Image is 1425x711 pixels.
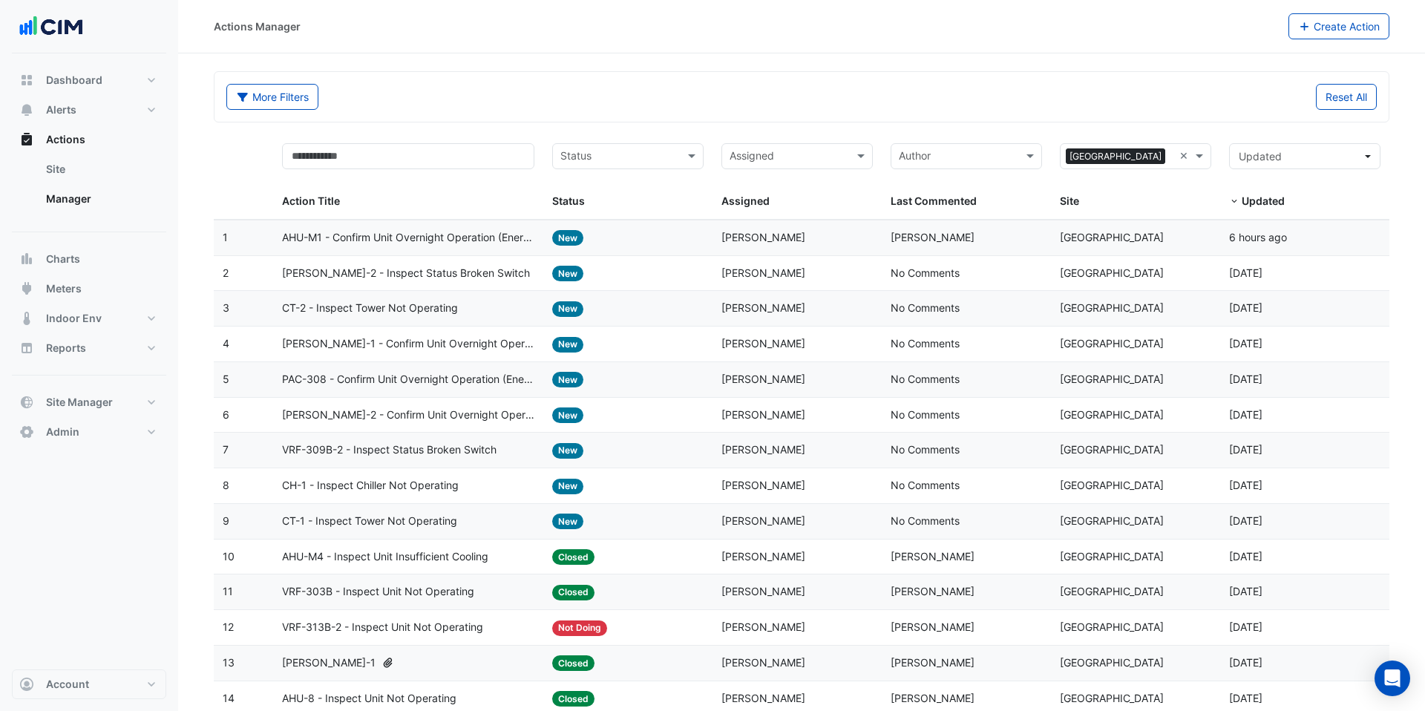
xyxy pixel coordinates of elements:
[34,184,166,214] a: Manager
[721,194,770,207] span: Assigned
[19,102,34,117] app-icon: Alerts
[34,154,166,184] a: Site
[282,265,530,282] span: [PERSON_NAME]-2 - Inspect Status Broken Switch
[12,154,166,220] div: Actions
[226,84,318,110] button: More Filters
[46,132,85,147] span: Actions
[12,65,166,95] button: Dashboard
[721,479,805,491] span: [PERSON_NAME]
[721,266,805,279] span: [PERSON_NAME]
[552,372,583,387] span: New
[891,656,974,669] span: [PERSON_NAME]
[1229,143,1380,169] button: Updated
[1060,692,1164,704] span: [GEOGRAPHIC_DATA]
[282,548,488,566] span: AHU-M4 - Inspect Unit Insufficient Cooling
[721,373,805,385] span: [PERSON_NAME]
[12,95,166,125] button: Alerts
[12,669,166,699] button: Account
[282,335,535,353] span: [PERSON_NAME]-1 - Confirm Unit Overnight Operation (Energy Waste)
[1179,148,1192,165] span: Clear
[12,387,166,417] button: Site Manager
[1239,150,1282,163] span: Updated
[282,371,535,388] span: PAC-308 - Confirm Unit Overnight Operation (Energy Waste)
[19,132,34,147] app-icon: Actions
[1229,231,1287,243] span: 2025-08-13T10:07:44.142
[1375,661,1410,696] div: Open Intercom Messenger
[282,619,483,636] span: VRF-313B-2 - Inspect Unit Not Operating
[1229,301,1262,314] span: 2025-08-12T13:39:06.551
[12,244,166,274] button: Charts
[1060,656,1164,669] span: [GEOGRAPHIC_DATA]
[46,73,102,88] span: Dashboard
[1288,13,1390,39] button: Create Action
[1229,337,1262,350] span: 2025-08-10T17:06:00.502
[552,691,594,707] span: Closed
[282,513,457,530] span: CT-1 - Inspect Tower Not Operating
[1316,84,1377,110] button: Reset All
[19,311,34,326] app-icon: Indoor Env
[1060,620,1164,633] span: [GEOGRAPHIC_DATA]
[1060,443,1164,456] span: [GEOGRAPHIC_DATA]
[552,194,585,207] span: Status
[18,12,85,42] img: Company Logo
[721,656,805,669] span: [PERSON_NAME]
[891,585,974,597] span: [PERSON_NAME]
[1060,301,1164,314] span: [GEOGRAPHIC_DATA]
[1060,266,1164,279] span: [GEOGRAPHIC_DATA]
[282,655,376,672] span: [PERSON_NAME]-1
[223,585,233,597] span: 11
[223,266,229,279] span: 2
[223,408,229,421] span: 6
[1229,656,1262,669] span: 2025-08-07T09:46:15.897
[282,442,497,459] span: VRF-309B-2 - Inspect Status Broken Switch
[223,301,229,314] span: 3
[552,230,583,246] span: New
[46,102,76,117] span: Alerts
[552,549,594,565] span: Closed
[891,514,960,527] span: No Comments
[282,583,474,600] span: VRF-303B - Inspect Unit Not Operating
[282,300,458,317] span: CT-2 - Inspect Tower Not Operating
[891,266,960,279] span: No Comments
[19,425,34,439] app-icon: Admin
[1060,231,1164,243] span: [GEOGRAPHIC_DATA]
[282,229,535,246] span: AHU-M1 - Confirm Unit Overnight Operation (Energy Waste)
[721,337,805,350] span: [PERSON_NAME]
[12,274,166,304] button: Meters
[721,585,805,597] span: [PERSON_NAME]
[891,337,960,350] span: No Comments
[552,407,583,423] span: New
[1060,408,1164,421] span: [GEOGRAPHIC_DATA]
[1229,408,1262,421] span: 2025-08-10T16:43:37.074
[46,281,82,296] span: Meters
[721,620,805,633] span: [PERSON_NAME]
[552,443,583,459] span: New
[1229,443,1262,456] span: 2025-08-08T14:10:31.307
[721,550,805,563] span: [PERSON_NAME]
[891,479,960,491] span: No Comments
[552,301,583,317] span: New
[1060,194,1079,207] span: Site
[1060,585,1164,597] span: [GEOGRAPHIC_DATA]
[721,231,805,243] span: [PERSON_NAME]
[46,425,79,439] span: Admin
[552,585,594,600] span: Closed
[19,73,34,88] app-icon: Dashboard
[46,311,102,326] span: Indoor Env
[223,373,229,385] span: 5
[552,337,583,353] span: New
[19,395,34,410] app-icon: Site Manager
[1066,148,1165,165] span: [GEOGRAPHIC_DATA]
[19,281,34,296] app-icon: Meters
[223,550,235,563] span: 10
[282,407,535,424] span: [PERSON_NAME]-2 - Confirm Unit Overnight Operation (Energy Waste)
[223,443,229,456] span: 7
[891,408,960,421] span: No Comments
[1229,479,1262,491] span: 2025-08-07T19:44:46.307
[721,443,805,456] span: [PERSON_NAME]
[19,341,34,355] app-icon: Reports
[891,231,974,243] span: [PERSON_NAME]
[223,479,229,491] span: 8
[1229,692,1262,704] span: 2025-08-06T13:54:46.026
[1060,550,1164,563] span: [GEOGRAPHIC_DATA]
